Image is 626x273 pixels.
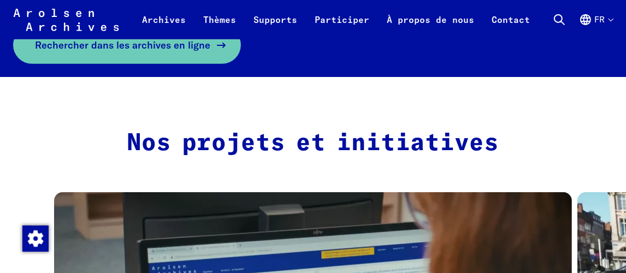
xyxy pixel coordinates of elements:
nav: Principal [133,7,539,33]
span: Rechercher dans les archives en ligne [35,38,210,52]
a: Thèmes [194,13,245,39]
h2: Nos projets et initiatives [82,129,544,158]
img: Modification du consentement [22,225,49,252]
a: Archives [133,13,194,39]
a: Contact [483,13,539,39]
a: Participer [306,13,378,39]
button: Français, sélection de la langue [579,13,613,39]
a: Rechercher dans les archives en ligne [13,26,241,64]
a: Supports [245,13,306,39]
a: À propos de nous [378,13,483,39]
